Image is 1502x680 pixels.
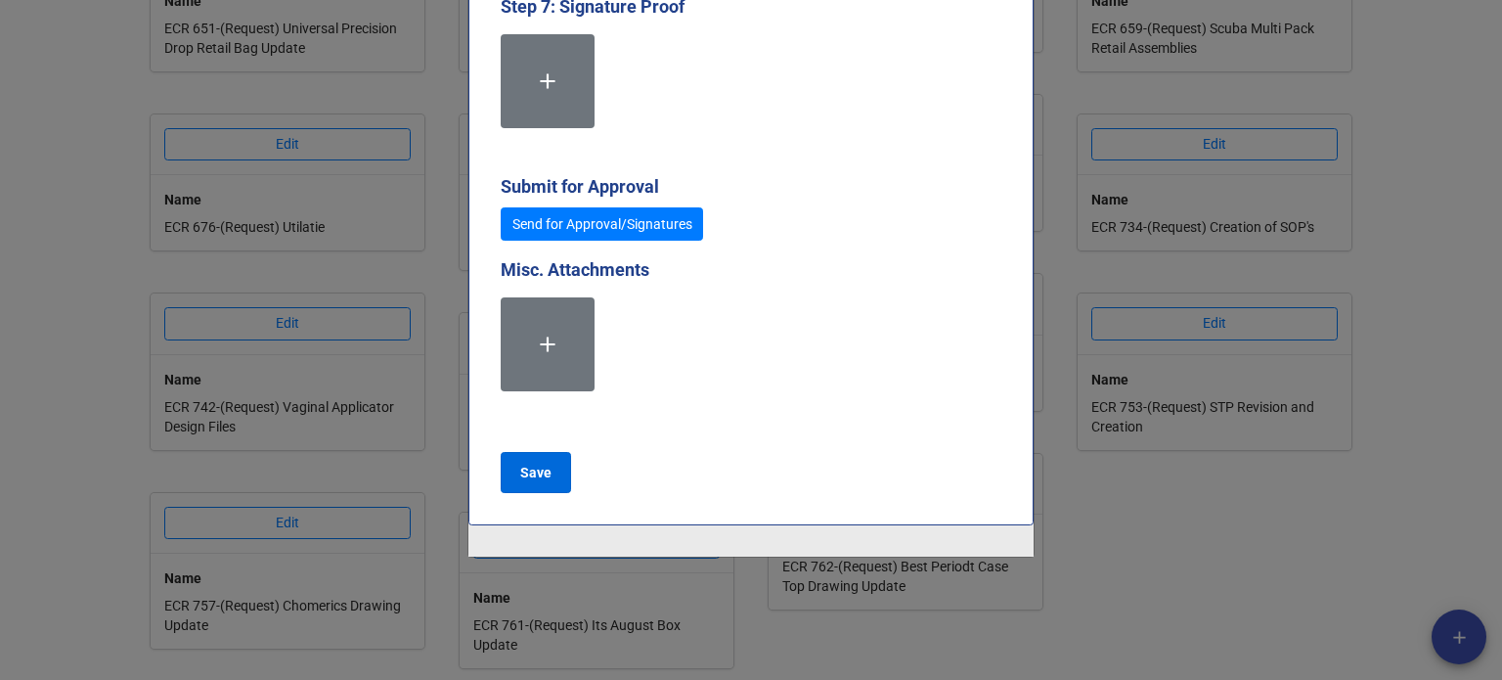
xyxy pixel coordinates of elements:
[501,207,703,241] a: Send for Approval/Signatures
[520,463,552,483] b: Save
[501,176,659,197] b: Submit for Approval
[501,256,649,284] label: Misc. Attachments
[501,452,571,493] button: Save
